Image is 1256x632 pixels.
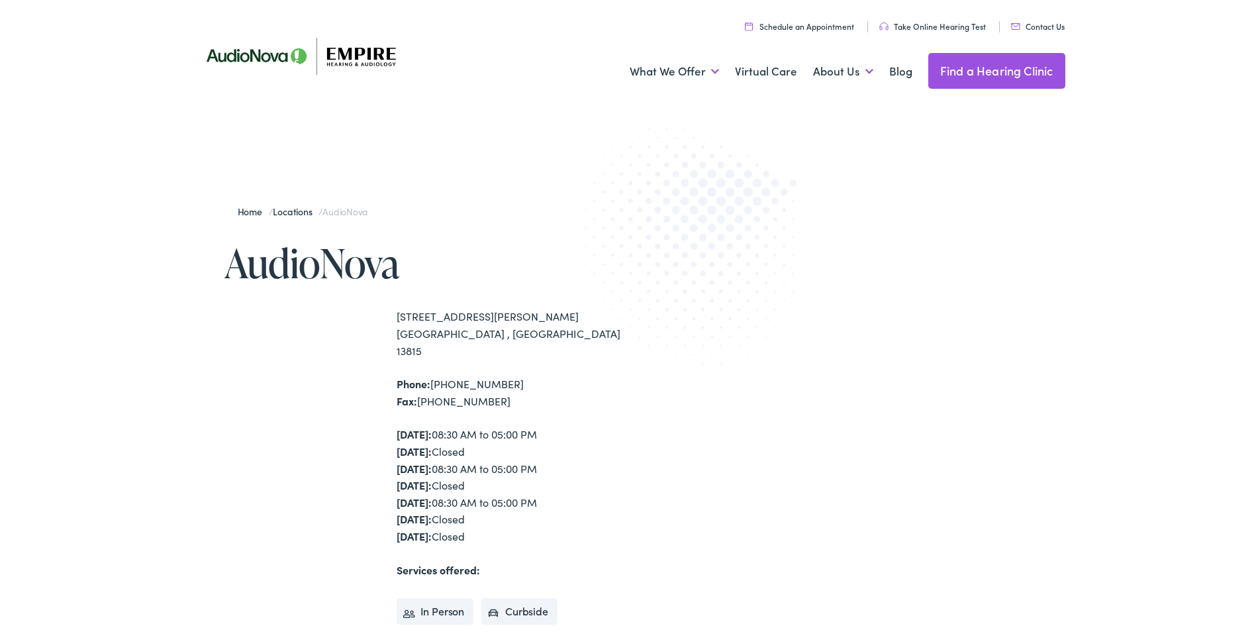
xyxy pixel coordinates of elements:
[745,22,753,30] img: utility icon
[481,598,557,625] li: Curbside
[397,478,432,492] strong: [DATE]:
[273,205,318,218] a: Locations
[889,47,912,96] a: Blog
[397,461,432,476] strong: [DATE]:
[397,529,432,543] strong: [DATE]:
[397,495,432,509] strong: [DATE]:
[397,426,628,545] div: 08:30 AM to 05:00 PM Closed 08:30 AM to 05:00 PM Closed 08:30 AM to 05:00 PM Closed Closed
[397,376,430,391] strong: Phone:
[397,394,417,408] strong: Fax:
[397,598,474,625] li: In Person
[879,21,986,32] a: Take Online Hearing Test
[735,47,797,96] a: Virtual Care
[397,427,432,441] strong: [DATE]:
[813,47,873,96] a: About Us
[397,308,628,359] div: [STREET_ADDRESS][PERSON_NAME] [GEOGRAPHIC_DATA] , [GEOGRAPHIC_DATA] 13815
[397,376,628,409] div: [PHONE_NUMBER] [PHONE_NUMBER]
[397,562,480,577] strong: Services offered:
[879,23,889,30] img: utility icon
[745,21,854,32] a: Schedule an Appointment
[238,205,368,218] span: / /
[322,205,367,218] span: AudioNova
[1011,23,1020,30] img: utility icon
[630,47,719,96] a: What We Offer
[238,205,269,218] a: Home
[928,53,1065,89] a: Find a Hearing Clinic
[397,511,432,526] strong: [DATE]:
[1011,21,1065,32] a: Contact Us
[397,444,432,458] strong: [DATE]:
[224,241,628,285] h1: AudioNova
